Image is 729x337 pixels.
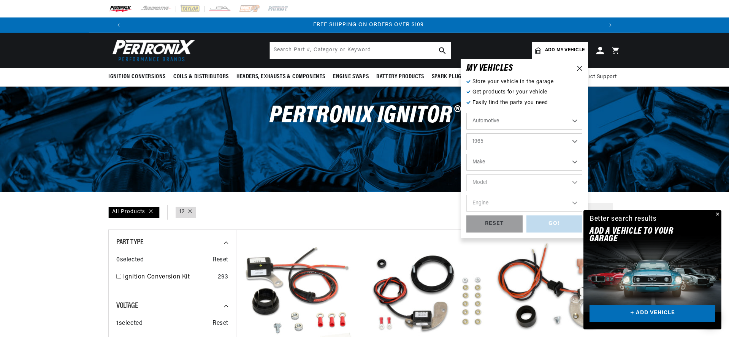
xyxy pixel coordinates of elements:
[333,73,369,81] span: Engine Swaps
[466,195,582,212] select: Engine
[466,99,582,107] p: Easily find the parts you need
[123,272,215,282] a: Ignition Conversion Kit
[116,319,143,329] span: 1 selected
[575,73,617,81] span: Product Support
[313,22,424,28] span: FREE SHIPPING ON ORDERS OVER $109
[233,68,329,86] summary: Headers, Exhausts & Components
[116,255,144,265] span: 0 selected
[173,73,229,81] span: Coils & Distributors
[603,17,618,33] button: Translation missing: en.sections.announcements.next_announcement
[329,68,372,86] summary: Engine Swaps
[590,228,696,243] h2: Add A VEHICLE to your garage
[116,302,138,310] span: Voltage
[236,73,325,81] span: Headers, Exhausts & Components
[89,17,640,33] slideshow-component: Translation missing: en.sections.announcements.announcement_bar
[545,47,585,54] span: Add my vehicle
[108,68,170,86] summary: Ignition Conversions
[712,210,721,219] button: Close
[532,42,588,59] a: Add my vehicle
[116,239,143,246] span: Part Type
[179,208,184,216] a: 12
[466,78,582,86] p: Store your vehicle in the garage
[130,21,607,29] div: Announcement
[212,255,228,265] span: Reset
[108,207,160,218] div: All Products
[590,305,715,322] a: + ADD VEHICLE
[575,68,621,86] summary: Product Support
[466,65,513,72] h6: MY VEHICLE S
[466,154,582,171] select: Make
[218,272,228,282] div: 293
[590,214,657,225] div: Better search results
[466,133,582,150] select: Year
[434,42,451,59] button: search button
[108,37,196,63] img: Pertronix
[170,68,233,86] summary: Coils & Distributors
[130,21,607,29] div: 3 of 3
[108,73,166,81] span: Ignition Conversions
[372,68,428,86] summary: Battery Products
[466,88,582,97] p: Get products for your vehicle
[212,319,228,329] span: Reset
[269,104,460,128] span: PerTronix Ignitor®
[428,68,482,86] summary: Spark Plug Wires
[270,42,451,59] input: Search Part #, Category or Keyword
[466,215,523,233] div: RESET
[466,174,582,191] select: Model
[111,17,126,33] button: Translation missing: en.sections.announcements.previous_announcement
[376,73,424,81] span: Battery Products
[466,113,582,130] select: Ride Type
[432,73,478,81] span: Spark Plug Wires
